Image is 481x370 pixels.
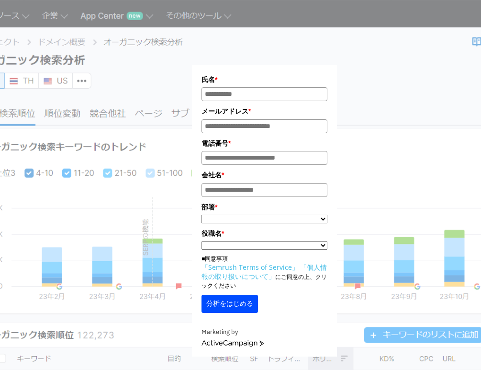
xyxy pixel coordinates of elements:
[201,106,327,116] label: メールアドレス
[201,228,327,239] label: 役職名
[201,327,327,337] div: Marketing by
[396,333,470,359] iframe: Help widget launcher
[201,138,327,149] label: 電話番号
[201,263,299,272] a: 「Semrush Terms of Service」
[201,74,327,85] label: 氏名
[201,263,327,281] a: 「個人情報の取り扱いについて」
[201,202,327,212] label: 部署
[201,170,327,180] label: 会社名
[201,254,327,290] p: ■同意事項 にご同意の上、クリックください
[201,295,258,313] button: 分析をはじめる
